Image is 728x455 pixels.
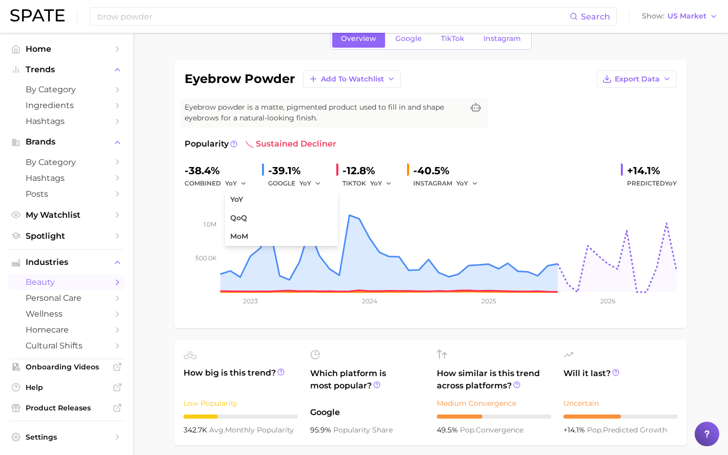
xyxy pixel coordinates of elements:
a: Instagram [475,30,530,48]
a: homecare [8,322,125,338]
span: Google [395,34,422,43]
h1: eyebrow powder [185,73,295,85]
span: Industries [26,258,108,267]
div: Medium Convergence [437,397,551,409]
span: Google [310,406,424,419]
span: US Market [668,13,706,19]
span: Trends [26,65,108,74]
span: Spotlight [26,231,108,241]
span: homecare [26,325,108,335]
span: Help [26,383,108,392]
tspan: 2025 [481,297,496,305]
a: personal care [8,290,125,306]
span: YoY [370,179,382,188]
button: YoY [456,177,478,190]
a: Hashtags [8,113,125,129]
span: YoY [225,179,237,188]
span: monthly popularity [209,425,294,435]
span: TikTok [441,34,464,43]
input: Search here for a brand, industry, or ingredient [96,8,570,25]
a: Spotlight [8,228,125,244]
div: -12.8% [342,162,399,179]
img: sustained decliner [246,140,254,148]
span: wellness [26,309,108,319]
ul: YoY [225,191,338,246]
div: INSTAGRAM [413,177,485,190]
div: Uncertain [563,397,678,409]
span: How big is this trend? [184,367,298,392]
button: YoY [299,177,321,190]
button: YoY [225,177,247,190]
span: Add to Watchlist [321,75,384,84]
a: Home [8,41,125,57]
span: Export Data [615,75,660,84]
div: -39.1% [268,162,328,179]
a: by Category [8,154,125,170]
span: Eyebrow powder is a matte, pigmented product used to fill in and shape eyebrows for a natural-loo... [185,102,463,123]
button: Brands [8,134,125,150]
span: Show [642,13,664,19]
span: Home [26,44,108,54]
abbr: average [209,425,225,435]
span: Will it last? [563,367,678,392]
button: YoY [370,177,392,190]
span: Ingredients [26,100,108,110]
span: Popularity [185,138,229,150]
span: Brands [26,137,108,147]
div: combined [185,177,254,190]
span: YoY [299,179,311,188]
span: +14.1% [563,425,587,435]
a: Onboarding Videos [8,359,125,375]
span: cultural shifts [26,341,108,350]
span: convergence [460,425,523,435]
a: beauty [8,274,125,290]
abbr: popularity index [460,425,476,435]
a: Product Releases [8,400,125,416]
div: Low Popularity [184,397,298,409]
a: Overview [332,30,385,48]
span: 342.7k [184,425,209,435]
a: by Category [8,81,125,97]
div: -40.5% [413,162,485,179]
span: Settings [26,432,108,442]
button: ShowUS Market [639,10,720,23]
tspan: 2023 [243,297,258,305]
span: by Category [26,157,108,167]
div: -38.4% [185,162,254,179]
div: 5 / 10 [563,415,678,419]
a: cultural shifts [8,338,125,354]
span: predicted growth [587,425,667,435]
span: Predicted [627,177,677,190]
span: sustained decliner [246,138,336,150]
button: Add to Watchlist [303,70,401,88]
span: Which platform is most popular? [310,367,424,401]
a: Hashtags [8,170,125,186]
span: Posts [26,189,108,199]
span: YoY [230,195,243,204]
span: YoY [665,179,677,187]
button: Export Data [597,70,677,88]
span: Hashtags [26,173,108,183]
span: popularity share [333,425,393,435]
div: 3 / 10 [184,415,298,419]
span: by Category [26,85,108,94]
a: Help [8,380,125,395]
span: Search [581,12,610,22]
span: QoQ [230,214,247,222]
div: 4 / 10 [437,415,551,419]
a: Google [387,30,431,48]
a: Posts [8,186,125,202]
span: Instagram [483,34,521,43]
tspan: 2024 [362,297,377,305]
div: +14.1% [627,162,677,179]
a: Settings [8,429,125,445]
span: How similar is this trend across platforms? [437,367,551,392]
span: beauty [26,277,108,287]
span: My Watchlist [26,210,108,220]
span: 49.5% [437,425,460,435]
abbr: popularity index [587,425,603,435]
span: Hashtags [26,116,108,126]
a: Ingredients [8,97,125,113]
a: My Watchlist [8,207,125,223]
button: Industries [8,255,125,270]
